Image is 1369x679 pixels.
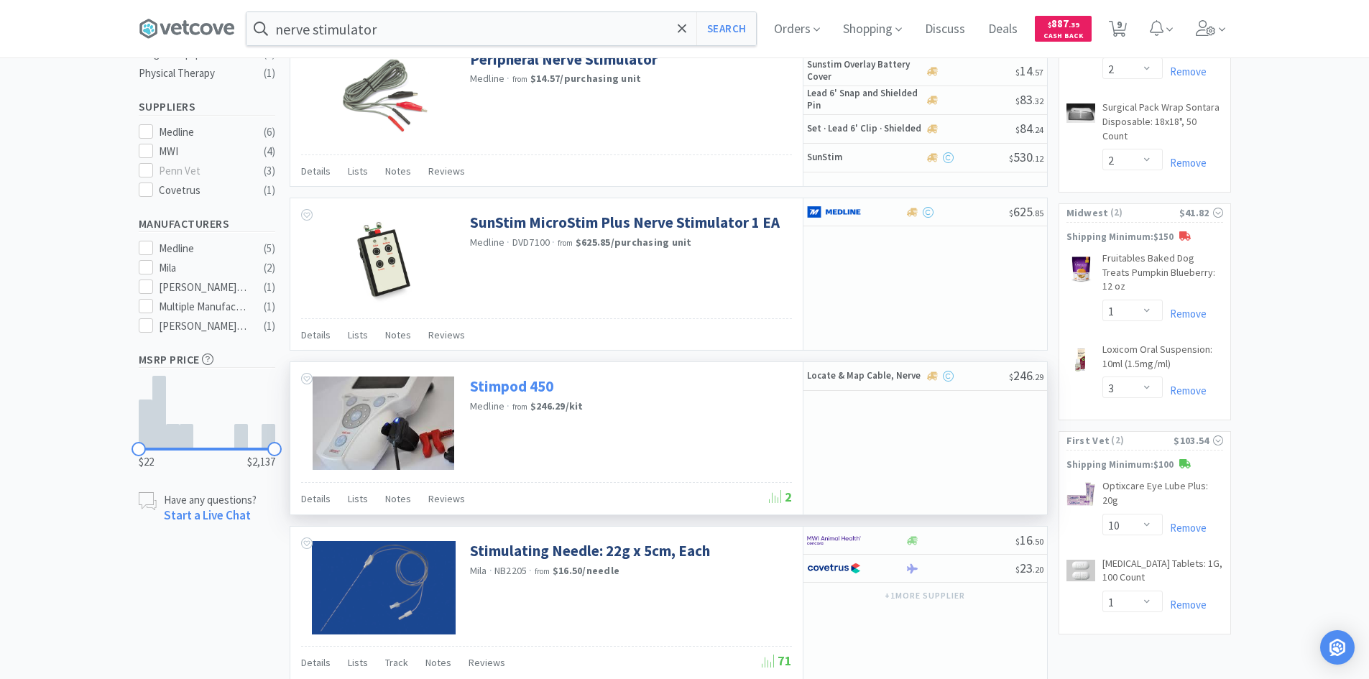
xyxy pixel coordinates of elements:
[512,236,550,249] span: DVD7100
[1102,101,1223,149] a: Surgical Pack Wrap Sontara Disposable: 18x18", 50 Count
[301,656,331,669] span: Details
[576,236,692,249] strong: $625.85 / purchasing unit
[139,98,275,115] h5: Suppliers
[139,65,255,82] div: Physical Therapy
[337,213,430,306] img: 2478685e2aa84a12871cfffc4e3163cb_494677.jpeg
[1033,564,1043,575] span: . 20
[1179,205,1223,221] div: $41.82
[348,656,368,669] span: Lists
[807,152,922,164] h5: SunStim
[1048,17,1079,30] span: 887
[428,492,465,505] span: Reviews
[807,123,922,135] h5: Set · Lead 6' Clip · Shielded
[1035,9,1092,48] a: $887.39Cash Back
[348,328,368,341] span: Lists
[1015,63,1043,79] span: 14
[246,12,756,45] input: Search by item, sku, manufacturer, ingredient, size...
[1066,482,1095,505] img: 0527e46234a04cd3a8fc32344ec7536c_231421.jpeg
[1163,307,1207,320] a: Remove
[1009,367,1043,384] span: 246
[425,656,451,669] span: Notes
[264,240,275,257] div: ( 5 )
[1015,96,1020,106] span: $
[807,370,922,382] h5: Locate & Map Cable, Nerve
[807,59,922,83] h5: Sunstim Overlay Battery Cover
[264,259,275,277] div: ( 2 )
[1066,346,1095,374] img: b6efdc619d6040c19291bf31c7b39481_152414.jpeg
[385,492,411,505] span: Notes
[264,318,275,335] div: ( 1 )
[1009,153,1013,164] span: $
[159,124,248,141] div: Medline
[1320,630,1355,665] div: Open Intercom Messenger
[1163,156,1207,170] a: Remove
[1033,153,1043,164] span: . 12
[264,162,275,180] div: ( 3 )
[807,201,861,223] img: a646391c64b94eb2892348a965bf03f3_134.png
[919,23,971,36] a: Discuss
[1066,433,1110,448] span: First Vet
[159,279,248,296] div: [PERSON_NAME] Labs
[1163,598,1207,611] a: Remove
[1033,371,1043,382] span: . 29
[553,564,619,577] strong: $16.50 / needle
[1033,124,1043,135] span: . 24
[1066,103,1095,123] img: 2b2cb65ebd8a4ae3ae67ea61788ff569_4528.png
[696,12,756,45] button: Search
[558,238,573,248] span: from
[1109,205,1179,220] span: ( 2 )
[1033,96,1043,106] span: . 32
[1163,521,1207,535] a: Remove
[348,492,368,505] span: Lists
[139,453,154,471] span: $22
[552,236,555,249] span: ·
[247,453,275,471] span: $2,137
[1015,536,1020,547] span: $
[1066,205,1109,221] span: Midwest
[1110,433,1174,448] span: ( 2 )
[470,564,487,577] a: Mila
[264,65,275,82] div: ( 1 )
[264,298,275,315] div: ( 1 )
[428,328,465,341] span: Reviews
[348,165,368,177] span: Lists
[982,23,1023,36] a: Deals
[507,236,510,249] span: ·
[535,566,550,576] span: from
[139,216,275,232] h5: Manufacturers
[512,74,528,84] span: from
[1009,371,1013,382] span: $
[1015,120,1043,137] span: 84
[489,564,492,577] span: ·
[385,165,411,177] span: Notes
[1163,65,1207,78] a: Remove
[159,259,248,277] div: Mila
[1102,557,1223,591] a: [MEDICAL_DATA] Tablets: 1G, 100 Count
[1033,67,1043,78] span: . 57
[1163,384,1207,397] a: Remove
[164,507,251,523] a: Start a Live Chat
[159,298,248,315] div: Multiple Manufacturers
[507,72,510,85] span: ·
[159,162,248,180] div: Penn Vet
[1015,67,1020,78] span: $
[507,399,510,412] span: ·
[1033,536,1043,547] span: . 50
[385,328,411,341] span: Notes
[762,652,792,669] span: 71
[139,351,275,368] h5: MSRP Price
[301,165,331,177] span: Details
[1059,458,1230,473] p: Shipping Minimum: $100
[470,236,505,249] a: Medline
[1015,532,1043,548] span: 16
[1102,251,1223,300] a: Fruitables Baked Dog Treats Pumpkin Blueberry: 12 oz
[494,564,527,577] span: NB2205
[470,72,505,85] a: Medline
[312,541,456,634] img: e6ffbb82ce53407cbb4ca35622871d1c_542452.png
[1066,254,1095,283] img: bc52a7f13dc34d45ab2ce31a4d20b8ac_737518.jpeg
[264,279,275,296] div: ( 1 )
[1015,124,1020,135] span: $
[470,399,505,412] a: Medline
[159,143,248,160] div: MWI
[385,656,408,669] span: Track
